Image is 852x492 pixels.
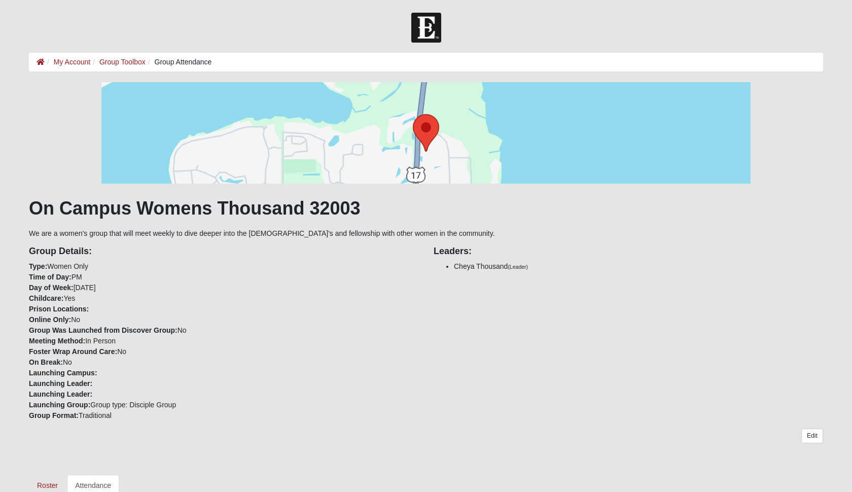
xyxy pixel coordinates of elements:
a: Edit [801,429,823,443]
strong: Time of Day: [29,273,72,281]
h1: On Campus Womens Thousand 32003 [29,197,823,219]
li: Group Attendance [146,57,212,67]
strong: Group Was Launched from Discover Group: [29,326,177,334]
strong: Launching Leader: [29,390,92,398]
strong: Meeting Method: [29,337,85,345]
h4: Group Details: [29,246,418,257]
h4: Leaders: [434,246,823,257]
strong: Type: [29,262,47,270]
strong: Foster Wrap Around Care: [29,347,117,356]
li: Cheya Thousand [454,261,823,272]
strong: Launching Leader: [29,379,92,388]
a: My Account [54,58,90,66]
strong: Childcare: [29,294,63,302]
strong: Launching Group: [29,401,90,409]
a: Group Toolbox [99,58,146,66]
strong: Day of Week: [29,284,74,292]
small: (Leader) [508,264,528,270]
strong: Online Only: [29,315,71,324]
strong: Prison Locations: [29,305,89,313]
strong: On Break: [29,358,63,366]
img: Church of Eleven22 Logo [411,13,441,43]
strong: Launching Campus: [29,369,97,377]
div: Women Only PM [DATE] Yes No No In Person No No Group type: Disciple Group Traditional [21,239,426,421]
strong: Group Format: [29,411,79,419]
